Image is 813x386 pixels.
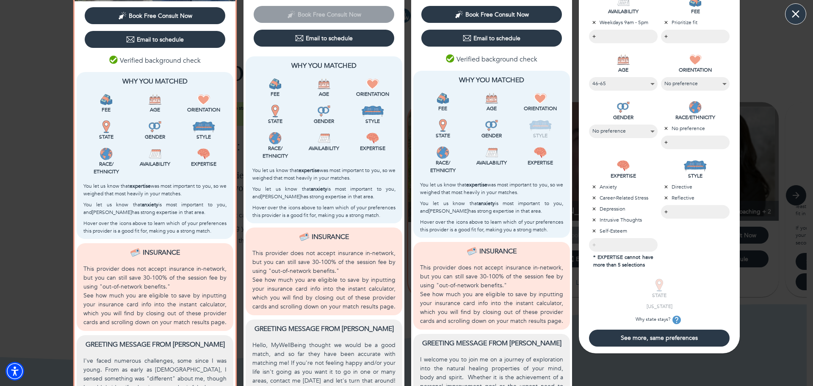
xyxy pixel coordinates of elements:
p: You let us know that was most important to you, so we weighed that most heavily in your matches. [420,181,563,196]
p: This provider does not accept insurance in-network, but you can still save 30-100% of the session... [420,263,563,290]
p: Gender [301,117,346,125]
img: STYLE [683,159,707,172]
button: Email to schedule [254,30,394,47]
p: Why state stays? [625,314,694,326]
p: Verified background check [109,56,201,66]
p: EXPERTISE [589,172,658,180]
span: Book Free Consult Now [465,11,529,19]
p: Insurance [479,246,517,256]
img: Expertise [534,146,547,159]
p: Race/ Ethnicity [252,144,298,160]
p: You let us know that was most important to you, so we weighed that most heavily in your matches. [83,182,227,197]
p: Why You Matched [252,61,395,71]
p: [US_STATE] [625,303,694,310]
p: Hover over the icons above to learn which of your preferences this provider is a good fit for, ma... [252,204,395,219]
img: Style [529,119,552,132]
p: Fee [420,105,465,112]
p: Why You Matched [420,75,563,85]
img: EXPERTISE [617,159,630,172]
p: Intrusive Thoughts [589,216,658,224]
p: Orientation [518,105,563,112]
p: STYLE [661,172,730,180]
p: This provider does not accept insurance in-network, but you can still save 30-100% of the session... [252,249,395,275]
p: Orientation [350,90,395,98]
img: State [100,120,113,133]
p: STATE [625,292,694,299]
b: expertise [299,167,320,174]
img: RACE/ETHNICITY [689,101,702,114]
p: Style [350,117,395,125]
p: Prioritize fit [661,19,730,26]
img: Style [361,105,384,117]
img: Style [192,120,216,133]
img: Orientation [366,78,379,90]
p: You let us know that is most important to you, and [PERSON_NAME] has strong expertise in that area. [83,201,227,216]
p: State [420,132,465,139]
span: See more, same preferences [592,334,726,342]
p: See how much you are eligible to save by inputting your insurance card info into the instant calc... [420,290,563,325]
img: Orientation [197,93,210,106]
img: Fee [437,92,449,105]
button: Email to schedule [85,31,225,48]
b: expertise [130,183,151,189]
p: You let us know that is most important to you, and [PERSON_NAME] has strong expertise in that area. [252,185,395,200]
p: Fee [83,106,129,114]
p: FEE [661,8,730,15]
img: ORIENTATION [689,53,702,66]
img: Gender [318,105,330,117]
img: Race/<br />Ethnicity [437,146,449,159]
img: Fee [269,78,282,90]
p: Hover over the icons above to learn which of your preferences this provider is a good fit for, ma... [420,218,563,233]
p: Expertise [518,159,563,167]
p: Insurance [312,232,349,242]
p: Self-Esteem [589,227,658,235]
b: anxiety [478,200,495,207]
p: Expertise [350,144,395,152]
img: GENDER [617,101,630,114]
p: Availability [301,144,346,152]
p: Anxiety [589,183,658,191]
p: Greeting message from [PERSON_NAME] [83,339,227,350]
span: This provider has not yet shared their calendar link. Please email the provider to schedule [254,10,394,18]
img: State [437,119,449,132]
p: RACE/ETHNICITY [661,114,730,121]
img: Gender [149,120,161,133]
p: Depression [589,205,658,213]
div: Email to schedule [295,34,353,42]
p: You let us know that was most important to you, so we weighed that most heavily in your matches. [252,167,395,182]
p: Style [181,133,227,141]
button: See more, same preferences [589,330,730,347]
p: Expertise [181,160,227,168]
p: Age [301,90,346,98]
span: Book Free Consult Now [129,12,192,20]
img: State [269,105,282,117]
p: State [252,117,298,125]
img: Fee [100,93,113,106]
div: Email to schedule [126,35,184,44]
p: Greeting message from [PERSON_NAME] [420,338,563,348]
p: Gender [132,133,177,141]
p: Career-Related Stress [589,194,658,202]
p: * EXPERTISE cannot have more than 5 selections [589,252,658,269]
p: Why You Matched [83,76,227,86]
p: AVAILABILITY [589,8,658,15]
p: Race/ Ethnicity [420,159,465,174]
p: Age [132,106,177,114]
p: Availability [132,160,177,168]
button: tooltip [670,314,683,326]
p: Verified background check [446,54,537,64]
div: This provider is licensed to work in your state. [83,120,129,141]
img: Availability [149,147,161,160]
p: No preference [661,125,730,132]
div: This provider is licensed to work in your state. [252,105,298,125]
div: Accessibility Menu [6,362,24,380]
p: Greeting message from [PERSON_NAME] [252,324,395,334]
p: Weekdays 9am - 5pm [589,19,658,26]
b: anxiety [142,201,158,208]
img: Availability [485,146,498,159]
div: Email to schedule [463,34,520,42]
p: Availability [469,159,514,167]
img: Race/<br />Ethnicity [269,132,282,144]
p: See how much you are eligible to save by inputting your insurance card info into the instant calc... [83,291,227,327]
p: See how much you are eligible to save by inputting your insurance card info into the instant calc... [252,275,395,311]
